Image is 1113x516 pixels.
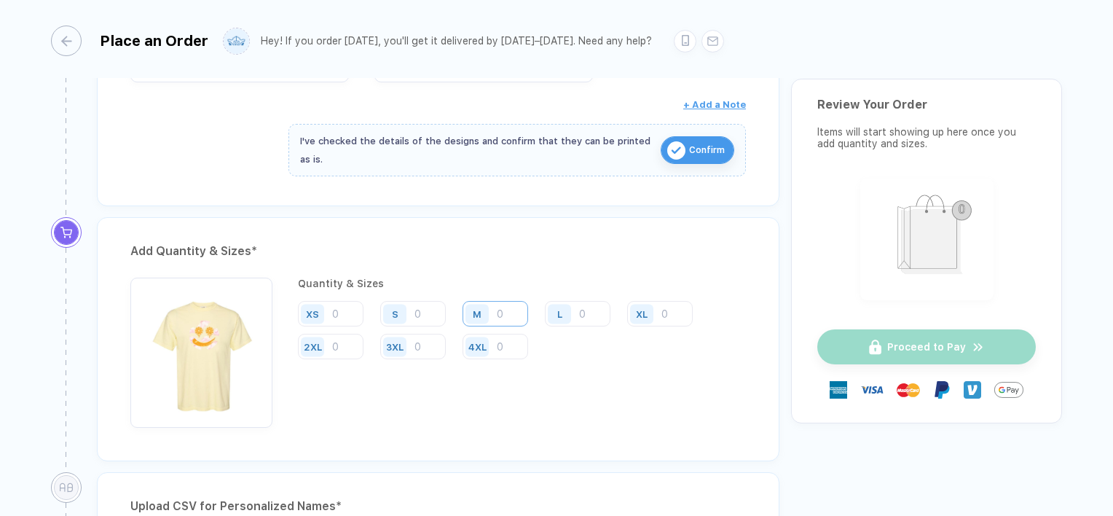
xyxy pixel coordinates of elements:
img: Venmo [964,381,981,399]
div: I've checked the details of the designs and confirm that they can be printed as is. [300,132,653,168]
div: Add Quantity & Sizes [130,240,746,263]
img: user profile [224,28,249,54]
div: Items will start showing up here once you add quantity and sizes. [817,126,1036,149]
div: Review Your Order [817,98,1036,112]
div: M [473,308,481,319]
img: visa [860,378,884,402]
button: iconConfirm [661,136,734,164]
button: + Add a Note [683,93,746,117]
img: Google Pay [994,375,1023,404]
div: 4XL [468,341,487,352]
div: XS [306,308,319,319]
img: icon [667,141,685,160]
div: L [557,308,562,319]
span: + Add a Note [683,99,746,110]
div: Quantity & Sizes [298,278,746,289]
div: 3XL [386,341,404,352]
div: 2XL [304,341,322,352]
img: shopping_bag.png [867,185,987,291]
div: S [392,308,398,319]
img: master-card [897,378,920,402]
img: express [830,381,847,399]
img: 1756735479662zfway_nt_front.png [138,285,265,413]
span: Confirm [689,138,725,162]
div: XL [636,308,648,319]
div: Hey! If you order [DATE], you'll get it delivered by [DATE]–[DATE]. Need any help? [261,35,652,47]
img: Paypal [933,381,951,399]
div: Place an Order [100,32,208,50]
